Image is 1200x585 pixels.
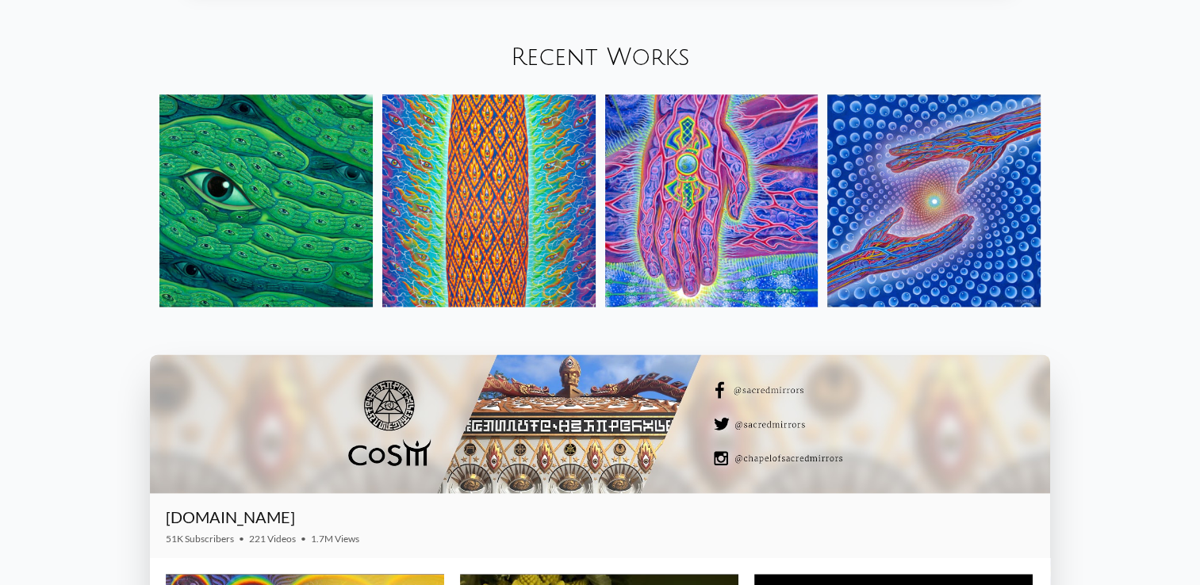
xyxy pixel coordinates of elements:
[166,507,295,526] a: [DOMAIN_NAME]
[943,514,1034,533] iframe: Subscribe to CoSM.TV on YouTube
[166,533,234,545] span: 51K Subscribers
[249,533,296,545] span: 221 Videos
[239,533,244,545] span: •
[511,44,690,71] a: Recent Works
[311,533,359,545] span: 1.7M Views
[301,533,306,545] span: •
